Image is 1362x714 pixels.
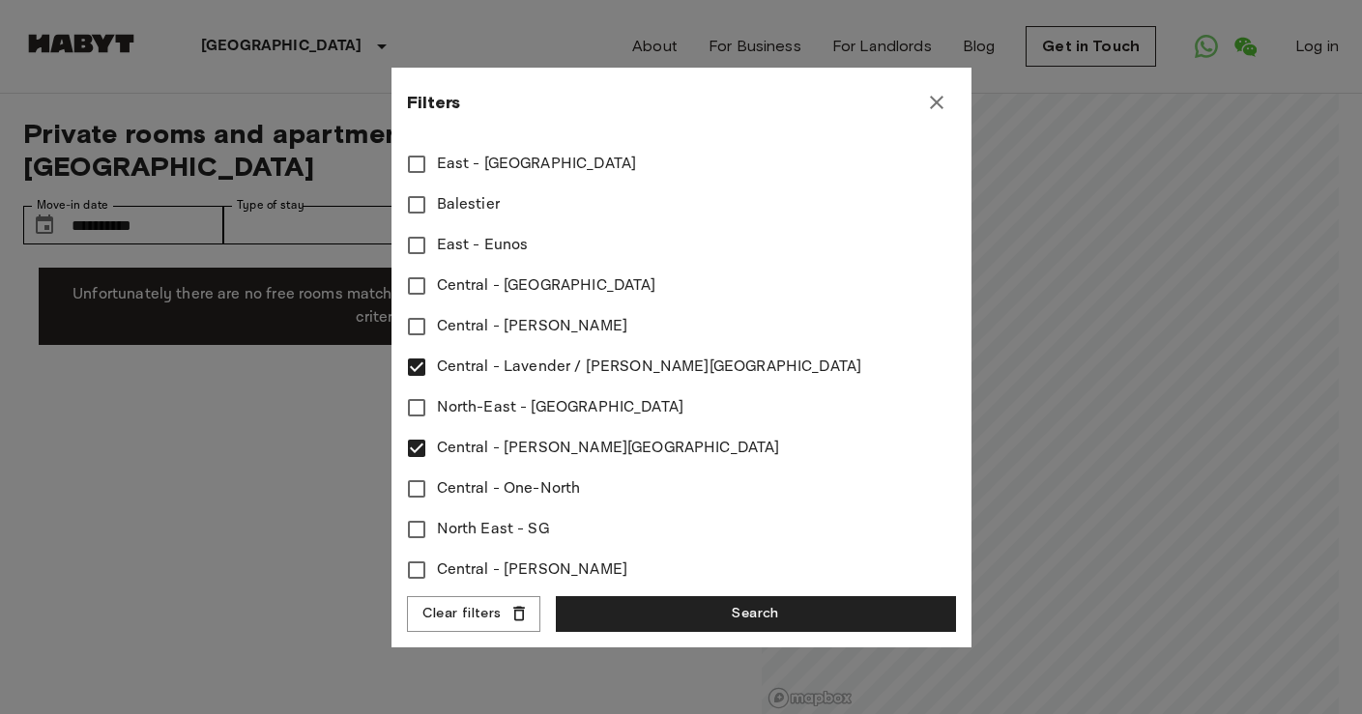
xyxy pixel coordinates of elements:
span: North-East - [GEOGRAPHIC_DATA] [437,396,684,419]
button: Search [556,596,956,632]
span: Central - Lavender / [PERSON_NAME][GEOGRAPHIC_DATA] [437,356,862,379]
span: Balestier [437,193,500,216]
button: Clear filters [407,596,540,632]
span: Central - [PERSON_NAME] [437,558,627,582]
span: Filters [407,91,461,114]
span: Central - [PERSON_NAME][GEOGRAPHIC_DATA] [437,437,780,460]
span: Central - One-North [437,477,581,500]
span: East - [GEOGRAPHIC_DATA] [437,153,637,176]
span: Central - [PERSON_NAME] [437,315,627,338]
span: Central - [GEOGRAPHIC_DATA] [437,274,656,298]
span: North East - SG [437,518,549,541]
span: East - Eunos [437,234,529,257]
